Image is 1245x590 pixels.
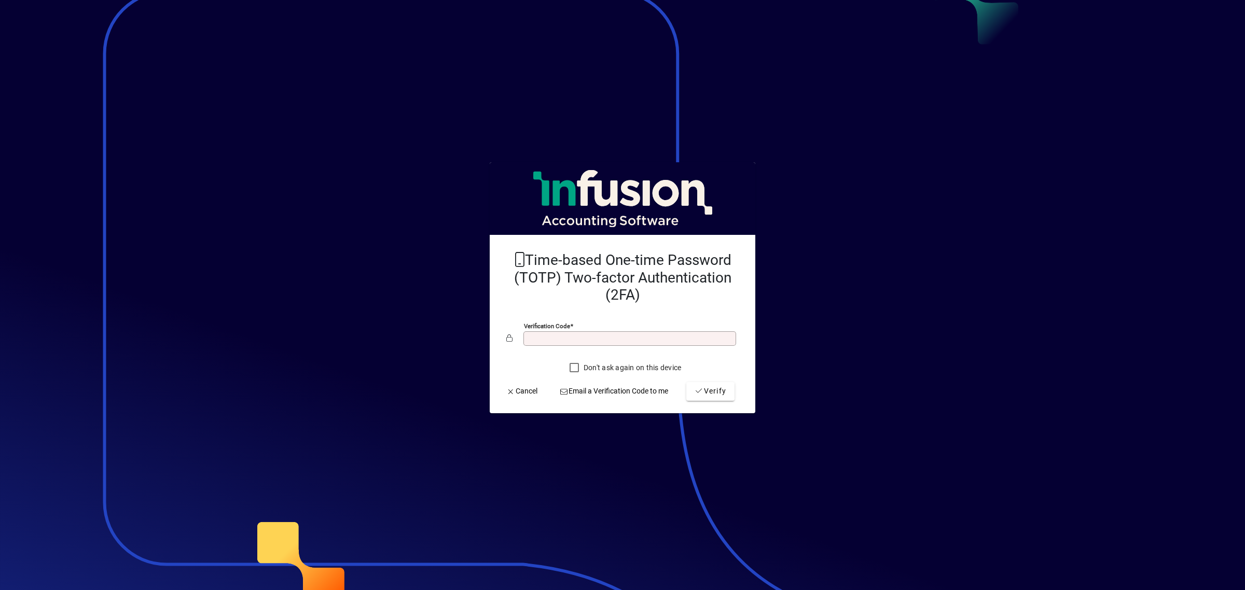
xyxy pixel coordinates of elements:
[556,382,673,401] button: Email a Verification Code to me
[506,386,537,397] span: Cancel
[686,382,735,401] button: Verify
[502,382,542,401] button: Cancel
[524,322,570,330] mat-label: Verification code
[506,251,739,304] h2: Time-based One-time Password (TOTP) Two-factor Authentication (2FA)
[695,386,726,397] span: Verify
[582,362,682,373] label: Don't ask again on this device
[560,386,669,397] span: Email a Verification Code to me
